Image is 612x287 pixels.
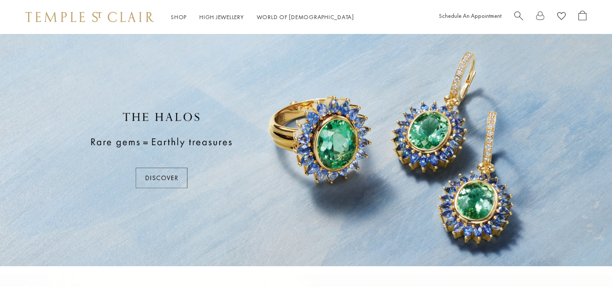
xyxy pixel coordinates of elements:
img: Temple St. Clair [25,12,154,22]
a: World of [DEMOGRAPHIC_DATA]World of [DEMOGRAPHIC_DATA] [257,13,354,21]
a: ShopShop [171,13,187,21]
a: High JewelleryHigh Jewellery [199,13,244,21]
nav: Main navigation [171,12,354,23]
a: Search [514,11,523,24]
a: Schedule An Appointment [439,12,501,20]
a: View Wishlist [557,11,566,24]
a: Open Shopping Bag [578,11,586,24]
